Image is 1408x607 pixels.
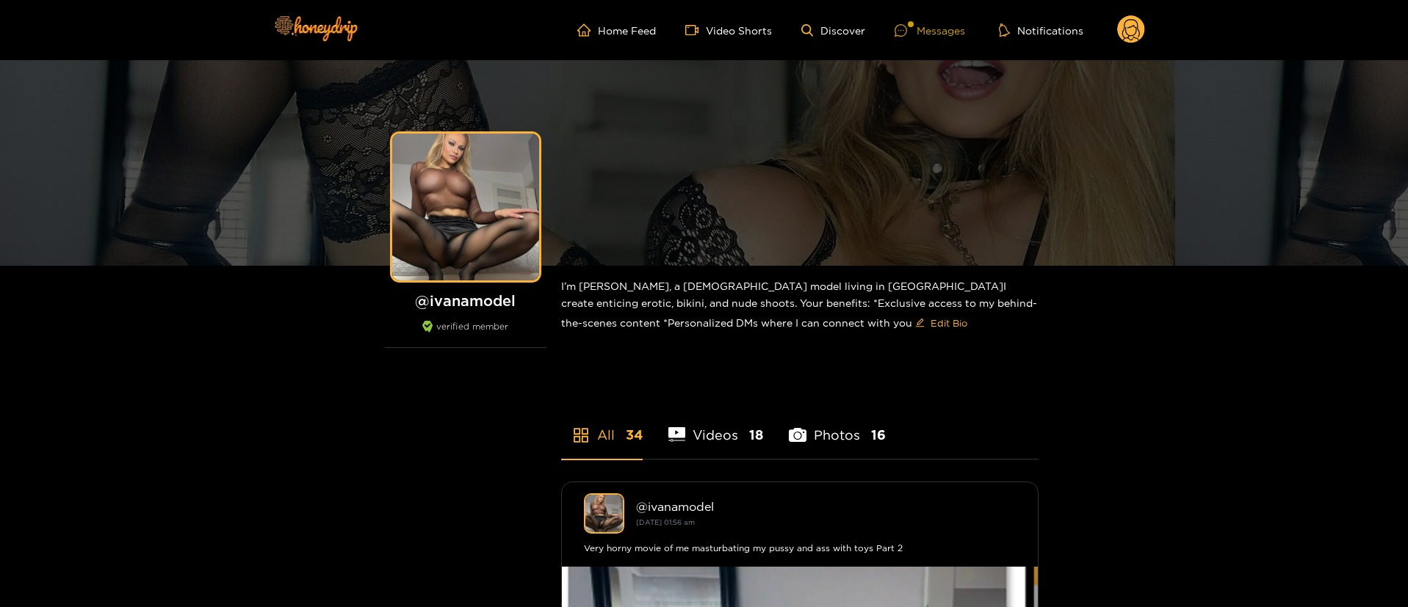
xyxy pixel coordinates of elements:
[385,291,546,310] h1: @ ivanamodel
[636,500,1016,513] div: @ ivanamodel
[561,393,643,459] li: All
[801,24,865,37] a: Discover
[584,493,624,534] img: ivanamodel
[584,541,1016,556] div: Very horny movie of me masturbating my pussy and ass with toys Part 2
[871,426,886,444] span: 16
[912,311,970,335] button: editEdit Bio
[685,23,706,37] span: video-camera
[789,393,886,459] li: Photos
[915,318,925,329] span: edit
[749,426,763,444] span: 18
[572,426,590,444] span: appstore
[385,321,546,348] div: verified member
[561,266,1039,346] div: I’m [PERSON_NAME], a [DEMOGRAPHIC_DATA] model living in [GEOGRAPHIC_DATA]I create enticing erotic...
[577,23,656,37] a: Home Feed
[668,393,764,459] li: Videos
[931,316,967,330] span: Edit Bio
[895,22,965,39] div: Messages
[626,426,643,444] span: 34
[994,23,1088,37] button: Notifications
[636,518,695,526] small: [DATE] 01:56 am
[577,23,598,37] span: home
[685,23,772,37] a: Video Shorts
